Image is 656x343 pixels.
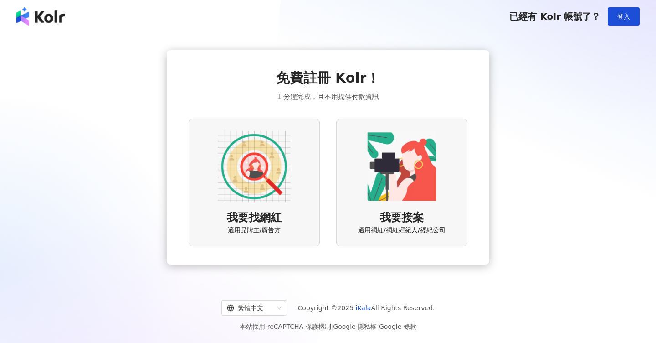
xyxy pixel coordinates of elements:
[617,13,630,20] span: 登入
[379,323,416,330] a: Google 條款
[16,7,65,26] img: logo
[333,323,377,330] a: Google 隱私權
[380,210,424,226] span: 我要接案
[228,226,281,235] span: 適用品牌主/廣告方
[608,7,640,26] button: 登入
[298,302,435,313] span: Copyright © 2025 All Rights Reserved.
[218,130,291,203] img: AD identity option
[377,323,379,330] span: |
[356,304,371,312] a: iKala
[276,68,380,88] span: 免費註冊 Kolr！
[240,321,416,332] span: 本站採用 reCAPTCHA 保護機制
[277,91,379,102] span: 1 分鐘完成，且不用提供付款資訊
[227,301,273,315] div: 繁體中文
[358,226,445,235] span: 適用網紅/網紅經紀人/經紀公司
[509,11,600,22] span: 已經有 Kolr 帳號了？
[227,210,282,226] span: 我要找網紅
[331,323,333,330] span: |
[365,130,438,203] img: KOL identity option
